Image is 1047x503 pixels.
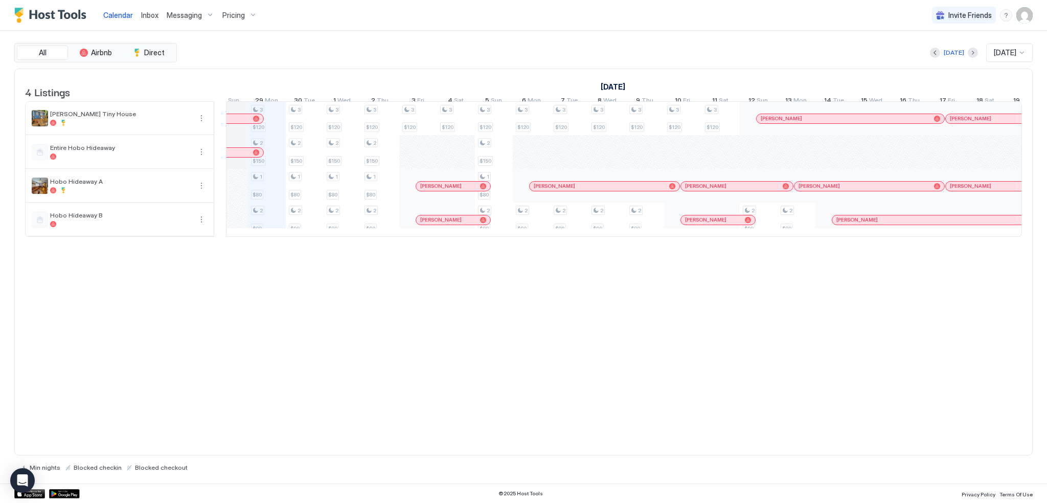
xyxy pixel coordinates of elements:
span: 2 [752,207,755,214]
span: Terms Of Use [999,491,1033,497]
span: 3 [638,106,641,113]
span: $150 [253,158,264,164]
span: Calendar [103,11,133,19]
span: 10 [675,96,681,107]
span: Tue [566,96,578,107]
a: September 28, 2025 [216,94,242,109]
span: $150 [366,158,378,164]
a: October 15, 2025 [858,94,885,109]
span: 3 [562,106,565,113]
span: 2 [371,96,375,107]
span: 2 [373,207,376,214]
span: Direct [144,48,165,57]
span: $80 [328,191,337,198]
a: October 10, 2025 [672,94,693,109]
a: October 16, 2025 [897,94,922,109]
a: October 3, 2025 [409,94,427,109]
div: menu [195,180,208,192]
div: menu [195,213,208,226]
span: 1 [335,173,338,180]
div: User profile [1016,7,1033,24]
span: $120 [631,124,643,130]
span: 2 [260,207,263,214]
div: listing image [32,110,48,126]
span: $90 [366,225,375,232]
a: September 29, 2025 [253,94,281,109]
span: 3 [714,106,717,113]
span: 3 [411,106,414,113]
span: 2 [373,140,376,146]
span: [PERSON_NAME] Tiny House [50,110,191,118]
span: 2 [335,207,338,214]
span: 30 [294,96,302,107]
span: Sat [454,96,464,107]
div: App Store [14,489,45,498]
span: Entire Hobo Hideaway [50,144,191,151]
span: [DATE] [994,48,1016,57]
span: [PERSON_NAME] [950,183,991,189]
span: [PERSON_NAME] [836,216,878,223]
span: 17 [940,96,946,107]
button: Airbnb [70,46,121,60]
span: Sun [491,96,502,107]
span: 3 [298,106,301,113]
span: Sun [1021,96,1033,107]
a: October 14, 2025 [822,94,847,109]
span: Tue [833,96,844,107]
span: Hobo Hideaway A [50,178,191,185]
span: 6 [522,96,526,107]
span: Fri [683,96,690,107]
span: $120 [555,124,567,130]
span: [PERSON_NAME] [420,183,462,189]
span: [PERSON_NAME] [950,115,991,122]
div: menu [195,146,208,158]
span: $80 [290,191,300,198]
span: 9 [636,96,640,107]
span: $150 [328,158,340,164]
span: $80 [253,191,262,198]
a: October 11, 2025 [710,94,731,109]
button: More options [195,146,208,158]
span: Wed [869,96,882,107]
span: $80 [480,191,489,198]
span: 2 [487,140,490,146]
span: 2 [789,207,792,214]
span: 11 [712,96,717,107]
span: $90 [593,225,602,232]
span: 19 [1013,96,1020,107]
a: September 30, 2025 [291,94,317,109]
span: [PERSON_NAME] [685,183,726,189]
a: Privacy Policy [962,488,995,499]
button: More options [195,112,208,124]
span: Sun [228,96,239,107]
span: 3 [449,106,452,113]
div: menu [195,112,208,124]
span: 3 [335,106,338,113]
span: $120 [290,124,302,130]
a: October 18, 2025 [974,94,997,109]
button: All [17,46,68,60]
span: [PERSON_NAME] [799,183,840,189]
span: $80 [366,191,375,198]
span: 2 [298,207,301,214]
div: tab-group [14,43,177,62]
a: October 12, 2025 [746,94,770,109]
span: 3 [525,106,528,113]
button: [DATE] [942,47,966,59]
a: October 6, 2025 [519,94,543,109]
span: Thu [642,96,653,107]
span: 2 [600,207,603,214]
a: Calendar [103,10,133,20]
span: Airbnb [91,48,112,57]
a: October 5, 2025 [483,94,505,109]
span: Thu [377,96,389,107]
a: October 9, 2025 [633,94,656,109]
a: October 4, 2025 [445,94,466,109]
span: Fri [948,96,955,107]
span: $90 [328,225,337,232]
span: 3 [600,106,603,113]
span: Pricing [222,11,245,20]
span: 5 [485,96,489,107]
span: Sat [719,96,729,107]
span: $120 [669,124,680,130]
